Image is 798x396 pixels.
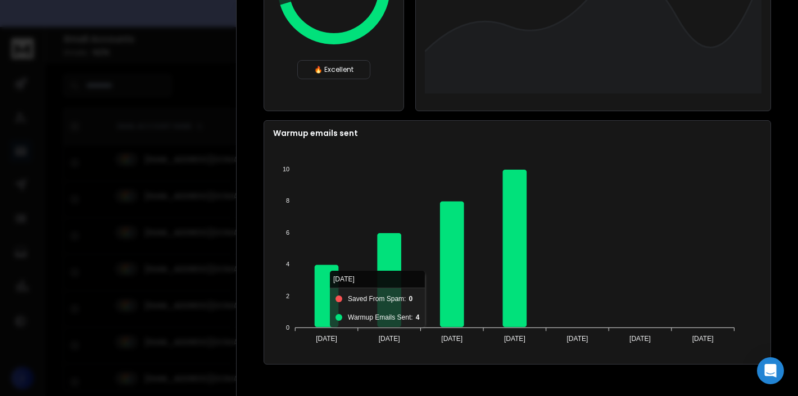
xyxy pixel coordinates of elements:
div: 🔥 Excellent [297,60,370,79]
p: Warmup emails sent [273,128,761,139]
div: Open Intercom Messenger [757,357,784,384]
tspan: [DATE] [379,335,400,343]
tspan: [DATE] [441,335,463,343]
tspan: 10 [283,166,289,172]
tspan: 6 [286,229,289,236]
tspan: 4 [286,261,289,267]
tspan: [DATE] [692,335,714,343]
tspan: 0 [286,324,289,331]
tspan: [DATE] [316,335,337,343]
tspan: 8 [286,197,289,204]
tspan: [DATE] [567,335,588,343]
tspan: [DATE] [629,335,651,343]
tspan: [DATE] [504,335,525,343]
tspan: 2 [286,293,289,299]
